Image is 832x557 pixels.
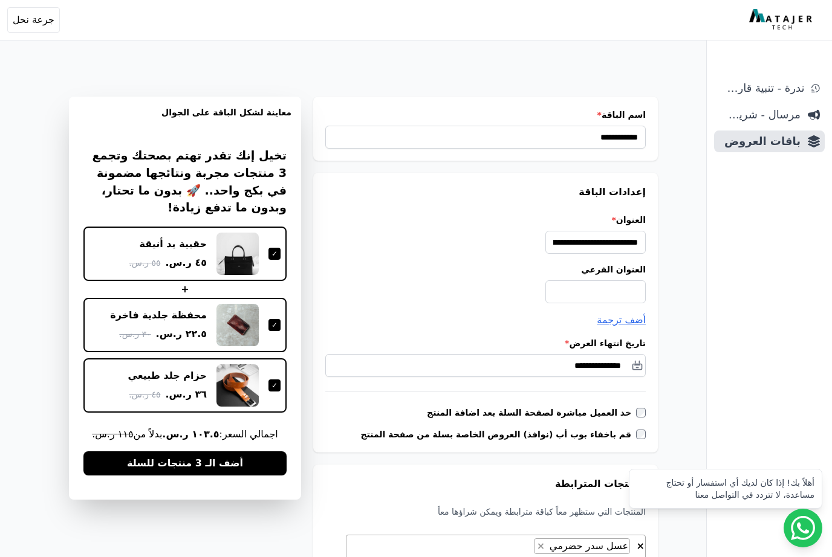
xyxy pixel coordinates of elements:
button: أضف الـ 3 منتجات للسلة [83,451,287,475]
h3: معاينة لشكل الباقة على الجوال [79,106,291,133]
span: أضف الـ 3 منتجات للسلة [127,456,243,471]
span: ٢٢.٥ ر.س. [156,327,207,341]
span: ٤٥ ر.س. [129,388,160,401]
button: جرعة نحل [7,7,60,33]
span: ٥٥ ر.س. [129,257,160,269]
div: محفظة جلدية فاخرة [110,309,207,322]
span: اجمالي السعر: بدلاً من [83,427,287,442]
div: حزام جلد طبيعي [128,369,207,382]
img: محفظة جلدية فاخرة [216,304,259,346]
span: أضف ترجمة [597,314,646,326]
h3: إعدادات الباقة [325,185,646,199]
h3: تخيل إنك تقدر تهتم بصحتك وتجمع 3 منتجات مجربة ونتائجها مضمونة في بكج واحد.. 🚀 بدون ما تحتار، وبدو... [83,147,287,217]
label: العنوان الفرعي [325,263,646,275]
button: Remove item [535,539,547,553]
label: اسم الباقة [325,109,646,121]
li: عسل سدر حضرمي [534,538,630,554]
label: قم باخفاء بوب أب (نوافذ) العروض الخاصة بسلة من صفحة المنتج [360,428,636,440]
span: ٣٠ ر.س. [119,328,151,341]
p: المنتجات التي ستظهر معاً كباقة مترابطة ويمكن شراؤها معاً [325,506,646,518]
span: باقات العروض [719,133,801,150]
span: × [537,540,545,552]
span: جرعة نحل [13,13,54,27]
s: ١١٥ ر.س. [92,428,133,440]
div: أهلاً بك! إذا كان لديك أي استفسار أو تحتاج مساعدة، لا تتردد في التواصل معنا [637,477,814,501]
span: عسل سدر حضرمي [547,540,629,552]
span: ٤٥ ر.س. [165,256,207,270]
div: + [83,282,287,297]
img: حزام جلد طبيعي [216,364,259,407]
label: العنوان [325,214,646,226]
button: قم بإزالة كل العناصر [636,538,645,550]
img: MatajerTech Logo [749,9,815,31]
span: ندرة - تنبية قارب علي النفاذ [719,80,804,97]
b: ١٠٣.٥ ر.س. [162,428,219,440]
img: حقيبة يد أنيقة [216,233,259,275]
button: أضف ترجمة [597,313,646,327]
label: تاريخ انتهاء العرض [325,337,646,349]
span: × [637,540,645,552]
div: حقيبة يد أنيقة [140,237,207,251]
label: خذ العميل مباشرة لصفحة السلة بعد اضافة المنتج [427,407,636,419]
span: مرسال - شريط دعاية [719,106,801,123]
span: ٣٦ ر.س. [165,387,207,402]
h3: المنتجات المترابطة [325,477,646,491]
